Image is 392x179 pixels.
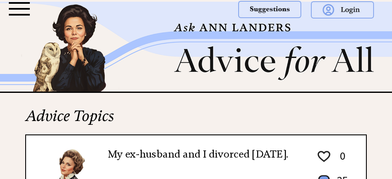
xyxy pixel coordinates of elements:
img: heart_outline%201.png [316,149,331,164]
img: suggestions.png [238,1,301,18]
td: 0 [333,149,348,172]
h2: My ex-husband and I divorced [DATE]. [108,148,288,161]
img: login.png [311,1,374,18]
h2: Advice Topics [25,106,367,134]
